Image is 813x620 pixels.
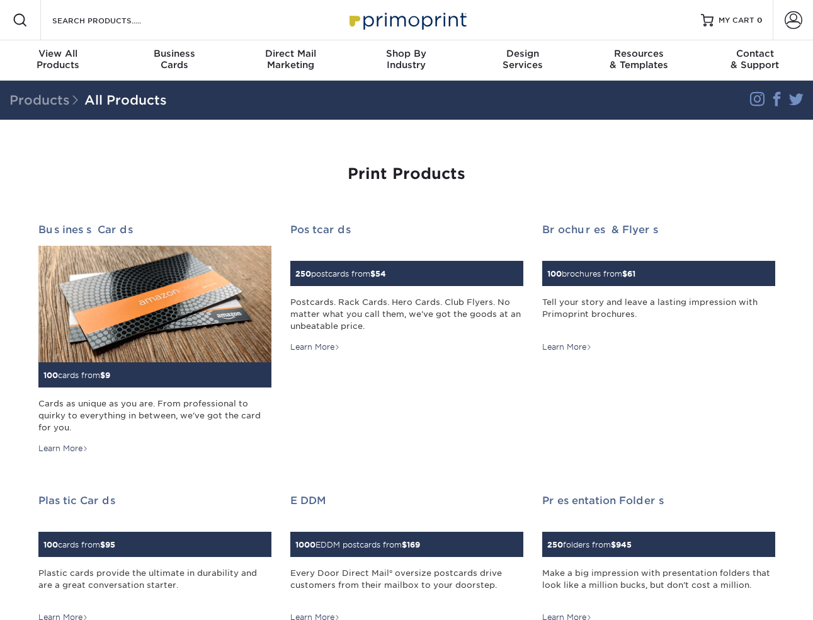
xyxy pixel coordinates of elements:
a: Postcards 250postcards from$54 Postcards. Rack Cards. Hero Cards. Club Flyers. No matter what you... [290,224,523,353]
span: 54 [375,269,386,278]
span: 100 [43,370,58,380]
span: Resources [581,48,696,59]
span: 61 [627,269,635,278]
div: Every Door Direct Mail® oversize postcards drive customers from their mailbox to your doorstep. [290,567,523,604]
span: 945 [616,540,632,549]
span: $ [611,540,616,549]
a: BusinessCards [116,40,232,81]
a: Shop ByIndustry [348,40,464,81]
div: Plastic cards provide the ultimate in durability and are a great conversation starter. [38,567,271,604]
div: Industry [348,48,464,71]
span: Design [465,48,581,59]
a: Business Cards 100cards from$9 Cards as unique as you are. From professional to quirky to everyth... [38,224,271,454]
img: Brochures & Flyers [542,253,543,254]
h1: Print Products [38,165,775,183]
div: Marketing [232,48,348,71]
div: Tell your story and leave a lasting impression with Primoprint brochures. [542,296,775,333]
span: 169 [407,540,420,549]
span: $ [100,540,105,549]
a: All Products [84,93,167,108]
small: brochures from [547,269,635,278]
span: Products [9,93,84,108]
h2: Presentation Folders [542,495,775,507]
span: Contact [697,48,813,59]
span: Direct Mail [232,48,348,59]
span: $ [370,269,375,278]
a: Contact& Support [697,40,813,81]
div: Cards as unique as you are. From professional to quirky to everything in between, we've got the c... [38,398,271,434]
div: Learn More [542,342,592,353]
span: Shop By [348,48,464,59]
a: Direct MailMarketing [232,40,348,81]
h2: Business Cards [38,224,271,236]
span: 100 [547,269,562,278]
a: DesignServices [465,40,581,81]
img: Business Cards [38,246,271,362]
small: postcards from [295,269,386,278]
span: 1000 [295,540,316,549]
span: Business [116,48,232,59]
img: Primoprint [344,6,470,33]
span: 95 [105,540,115,549]
div: Cards [116,48,232,71]
span: 250 [295,269,311,278]
span: 100 [43,540,58,549]
span: $ [402,540,407,549]
img: Postcards [290,253,291,254]
small: EDDM postcards from [295,540,420,549]
img: EDDM [290,524,291,525]
img: Presentation Folders [542,524,543,525]
div: Services [465,48,581,71]
span: MY CART [719,15,754,26]
a: Resources& Templates [581,40,696,81]
a: Brochures & Flyers 100brochures from$61 Tell your story and leave a lasting impression with Primo... [542,224,775,353]
span: 0 [757,16,763,25]
span: $ [622,269,627,278]
span: 250 [547,540,563,549]
div: Postcards. Rack Cards. Hero Cards. Club Flyers. No matter what you call them, we've got the goods... [290,296,523,333]
span: $ [100,370,105,380]
img: Plastic Cards [38,524,39,525]
h2: Brochures & Flyers [542,224,775,236]
small: cards from [43,370,110,380]
small: folders from [547,540,632,549]
div: Learn More [290,342,340,353]
div: & Templates [581,48,696,71]
div: Make a big impression with presentation folders that look like a million bucks, but don't cost a ... [542,567,775,604]
small: cards from [43,540,115,549]
div: Learn More [38,443,88,454]
h2: EDDM [290,495,523,507]
span: 9 [105,370,110,380]
h2: Plastic Cards [38,495,271,507]
h2: Postcards [290,224,523,236]
input: SEARCH PRODUCTS..... [51,13,174,28]
div: & Support [697,48,813,71]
